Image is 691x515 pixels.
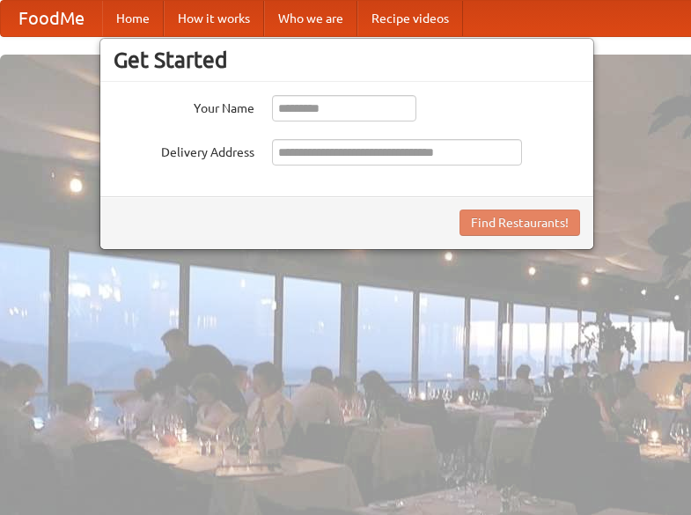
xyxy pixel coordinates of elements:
[114,139,254,161] label: Delivery Address
[114,47,580,73] h3: Get Started
[102,1,164,36] a: Home
[459,210,580,236] button: Find Restaurants!
[1,1,102,36] a: FoodMe
[264,1,357,36] a: Who we are
[164,1,264,36] a: How it works
[114,95,254,117] label: Your Name
[357,1,463,36] a: Recipe videos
